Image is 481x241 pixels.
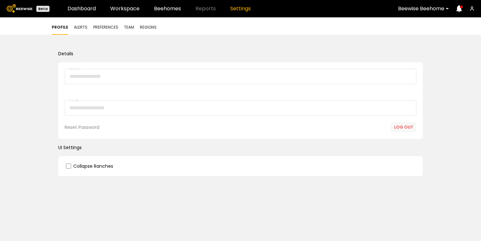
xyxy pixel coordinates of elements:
a: Dashboard [68,6,96,11]
h2: UI Settings [58,145,423,150]
img: Beewise logo [6,4,32,13]
label: Collapse Ranches [73,164,113,168]
button: Profile [52,24,68,30]
button: Preferences [93,24,118,30]
button: Team [124,24,134,30]
div: Beta [36,6,50,12]
button: Log out [391,122,416,132]
a: Settings [230,6,251,11]
button: Alerts [74,24,87,30]
span: Reports [195,6,216,11]
div: Reset Password [65,125,99,129]
h2: Details [58,51,423,56]
a: Beehomes [154,6,181,11]
button: Regions [140,24,157,30]
a: Workspace [110,6,140,11]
